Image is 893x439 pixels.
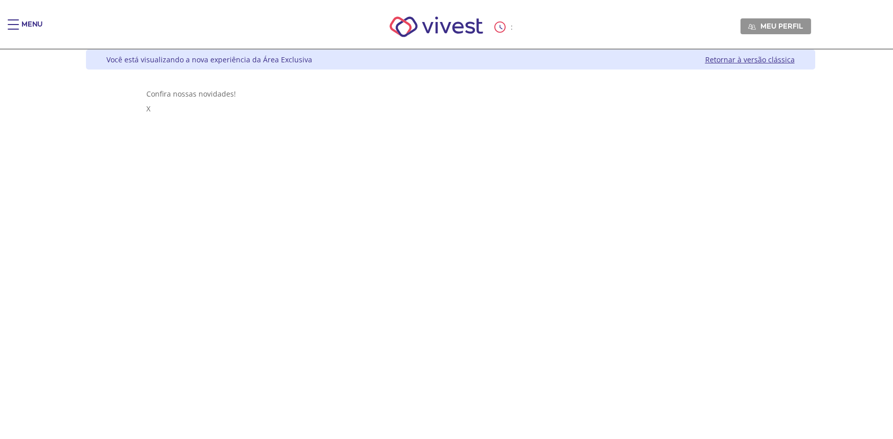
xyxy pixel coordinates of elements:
a: Meu perfil [740,18,811,34]
div: : [494,21,515,33]
a: Retornar à versão clássica [705,55,795,64]
div: Menu [21,19,42,40]
span: X [146,104,150,113]
div: Confira nossas novidades! [146,89,754,99]
span: Meu perfil [760,21,803,31]
div: Você está visualizando a nova experiência da Área Exclusiva [106,55,312,64]
img: Meu perfil [748,23,756,31]
div: Vivest [78,50,815,439]
img: Vivest [378,5,494,49]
